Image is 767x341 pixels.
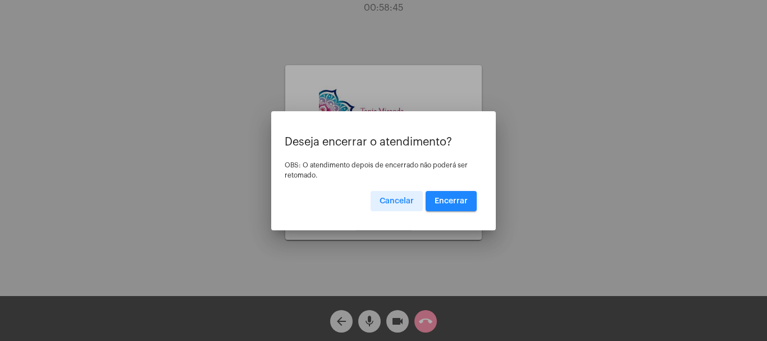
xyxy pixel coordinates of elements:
[285,136,482,148] p: Deseja encerrar o atendimento?
[380,197,414,205] span: Cancelar
[285,162,468,179] span: OBS: O atendimento depois de encerrado não poderá ser retomado.
[371,191,423,211] button: Cancelar
[426,191,477,211] button: Encerrar
[435,197,468,205] span: Encerrar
